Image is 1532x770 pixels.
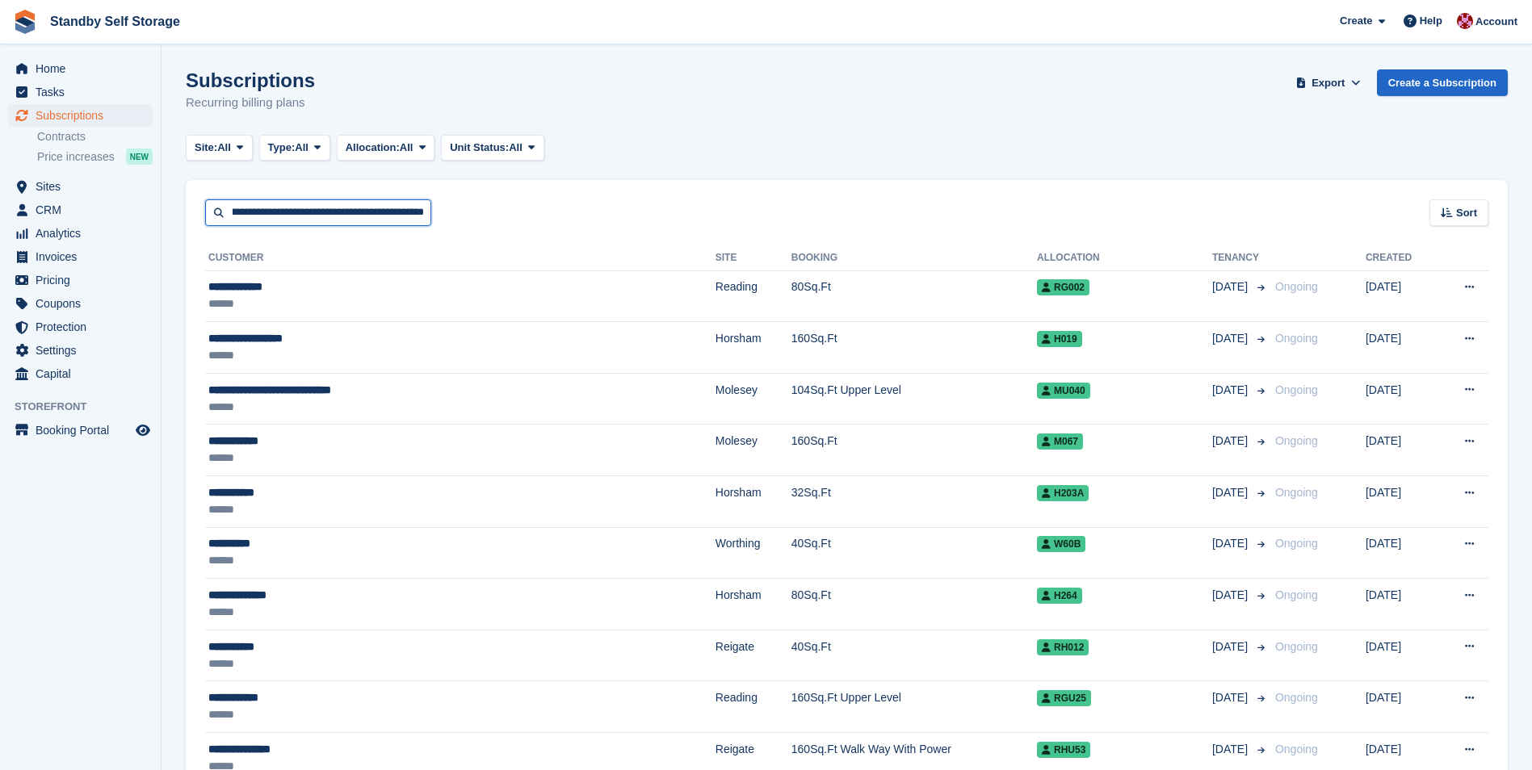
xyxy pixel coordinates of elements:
[1275,332,1318,345] span: Ongoing
[8,339,153,362] a: menu
[36,316,132,338] span: Protection
[205,245,716,271] th: Customer
[186,94,315,112] p: Recurring billing plans
[1377,69,1508,96] a: Create a Subscription
[1037,331,1082,347] span: H019
[1212,689,1251,706] span: [DATE]
[716,630,791,681] td: Reigate
[36,199,132,221] span: CRM
[268,140,296,156] span: Type:
[36,292,132,315] span: Coupons
[1456,205,1477,221] span: Sort
[1037,742,1090,758] span: RHU53
[1037,383,1090,399] span: MU040
[1366,245,1437,271] th: Created
[8,175,153,198] a: menu
[1366,425,1437,476] td: [DATE]
[791,245,1037,271] th: Booking
[1275,383,1318,396] span: Ongoing
[36,269,132,291] span: Pricing
[716,270,791,322] td: Reading
[716,527,791,579] td: Worthing
[1037,485,1089,501] span: H203A
[8,419,153,441] a: menu
[716,373,791,425] td: Molesey
[1275,588,1318,601] span: Ongoing
[8,199,153,221] a: menu
[36,104,132,127] span: Subscriptions
[509,140,523,156] span: All
[1275,280,1318,293] span: Ongoing
[337,135,435,161] button: Allocation: All
[716,681,791,733] td: Reading
[716,476,791,528] td: Horsham
[791,630,1037,681] td: 40Sq.Ft
[791,681,1037,733] td: 160Sq.Ft Upper Level
[1420,13,1442,29] span: Help
[1212,587,1251,604] span: [DATE]
[791,322,1037,374] td: 160Sq.Ft
[791,270,1037,322] td: 80Sq.Ft
[791,476,1037,528] td: 32Sq.Ft
[441,135,544,161] button: Unit Status: All
[36,339,132,362] span: Settings
[295,140,308,156] span: All
[791,373,1037,425] td: 104Sq.Ft Upper Level
[36,419,132,441] span: Booking Portal
[1457,13,1473,29] img: Rachel Corrigall
[716,425,791,476] td: Molesey
[8,81,153,103] a: menu
[1275,537,1318,550] span: Ongoing
[259,135,330,161] button: Type: All
[1037,279,1089,295] span: RG002
[36,175,132,198] span: Sites
[1366,630,1437,681] td: [DATE]
[8,292,153,315] a: menu
[1366,270,1437,322] td: [DATE]
[8,104,153,127] a: menu
[716,322,791,374] td: Horsham
[1037,639,1089,655] span: RH012
[8,269,153,291] a: menu
[1275,640,1318,653] span: Ongoing
[1366,373,1437,425] td: [DATE]
[1366,527,1437,579] td: [DATE]
[791,579,1037,630] td: 80Sq.Ft
[1366,681,1437,733] td: [DATE]
[217,140,231,156] span: All
[37,149,115,165] span: Price increases
[133,421,153,440] a: Preview store
[1212,433,1251,450] span: [DATE]
[1037,245,1212,271] th: Allocation
[1275,434,1318,447] span: Ongoing
[1037,433,1083,450] span: M067
[126,149,153,165] div: NEW
[1275,691,1318,704] span: Ongoing
[1212,638,1251,655] span: [DATE]
[8,245,153,268] a: menu
[8,222,153,245] a: menu
[1212,330,1251,347] span: [DATE]
[716,245,791,271] th: Site
[13,10,37,34] img: stora-icon-8386f47178a22dfd0bd8f6a31ec36ba5ce8667c1dd55bd0f319d3a0aa187defe.svg
[8,362,153,385] a: menu
[1275,486,1318,499] span: Ongoing
[400,140,413,156] span: All
[1037,536,1085,552] span: W60B
[15,399,161,415] span: Storefront
[1212,382,1251,399] span: [DATE]
[791,527,1037,579] td: 40Sq.Ft
[36,81,132,103] span: Tasks
[36,245,132,268] span: Invoices
[1212,535,1251,552] span: [DATE]
[1475,14,1517,30] span: Account
[1293,69,1364,96] button: Export
[44,8,187,35] a: Standby Self Storage
[186,135,253,161] button: Site: All
[36,362,132,385] span: Capital
[346,140,400,156] span: Allocation:
[1212,484,1251,501] span: [DATE]
[36,57,132,80] span: Home
[8,57,153,80] a: menu
[36,222,132,245] span: Analytics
